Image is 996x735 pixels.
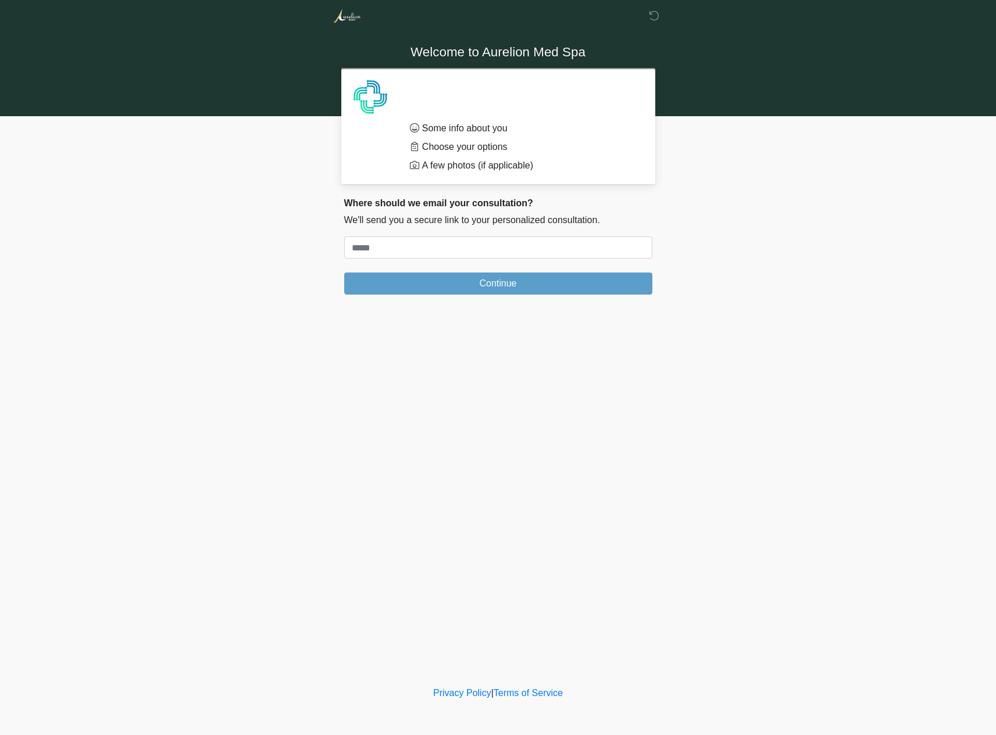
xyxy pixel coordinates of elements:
a: Privacy Policy [433,688,491,698]
a: Terms of Service [494,688,563,698]
a: | [491,688,494,698]
p: We'll send you a secure link to your personalized consultation. [344,213,652,227]
img: Aurelion Med Spa Logo [333,9,361,23]
li: Some info about you [410,121,635,135]
h1: Welcome to Aurelion Med Spa [335,42,661,63]
button: Continue [344,273,652,295]
li: Choose your options [410,140,635,154]
img: Agent Avatar [353,80,388,114]
h2: Where should we email your consultation? [344,198,652,209]
li: A few photos (if applicable) [410,159,635,173]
